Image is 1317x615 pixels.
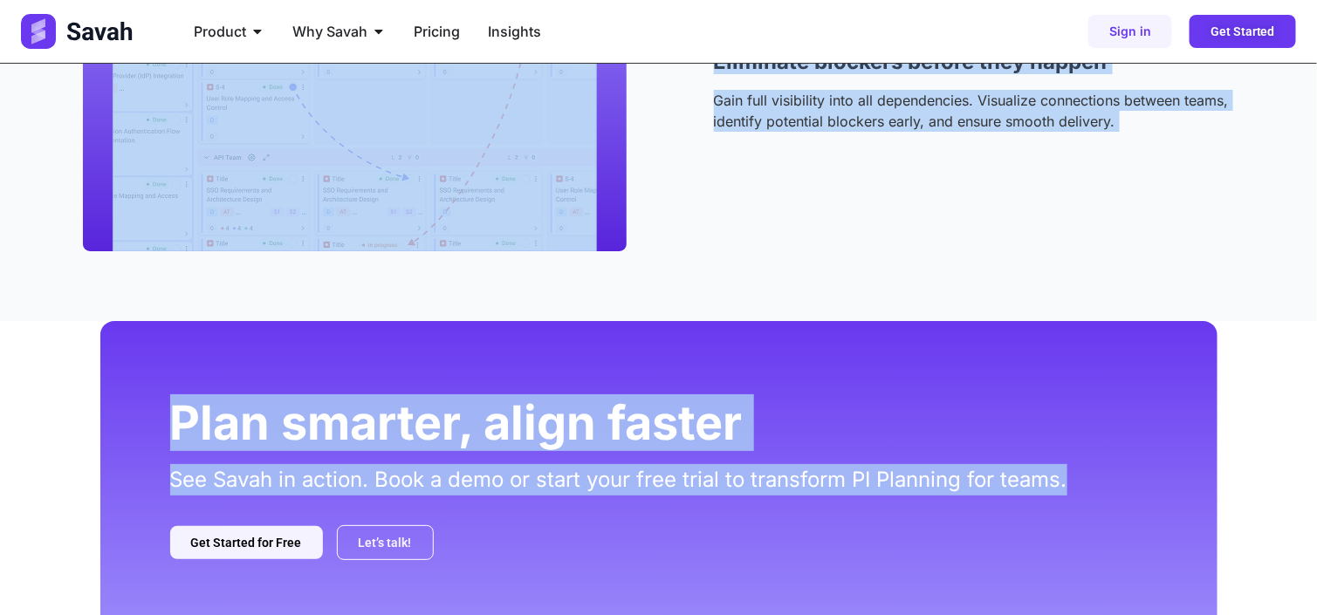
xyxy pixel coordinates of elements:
[180,14,839,49] nav: Menu
[1230,531,1317,615] iframe: Chat Widget
[21,14,136,49] img: Logo (2)
[414,21,460,42] a: Pricing
[1088,15,1172,48] a: Sign in
[714,90,1235,132] p: Gain full visibility into all dependencies. Visualize connections between teams, identify potenti...
[194,21,246,42] span: Product
[180,14,839,49] div: Menu Toggle
[191,536,302,549] span: Get Started for Free
[170,464,1148,495] p: See Savah in action. Book a demo or start your free trial to transform PI Planning for teams.
[292,21,367,42] span: Why Savah
[714,51,1235,72] h4: Eliminate blockers before they happen
[1109,25,1151,38] span: Sign in
[359,536,412,549] span: Let’s talk!
[170,526,323,559] a: Get Started for Free
[1190,15,1296,48] a: Get Started
[170,400,1148,447] h2: Plan smarter, align faster
[337,525,434,560] a: Let’s talk!
[488,21,541,42] a: Insights
[1211,25,1275,38] span: Get Started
